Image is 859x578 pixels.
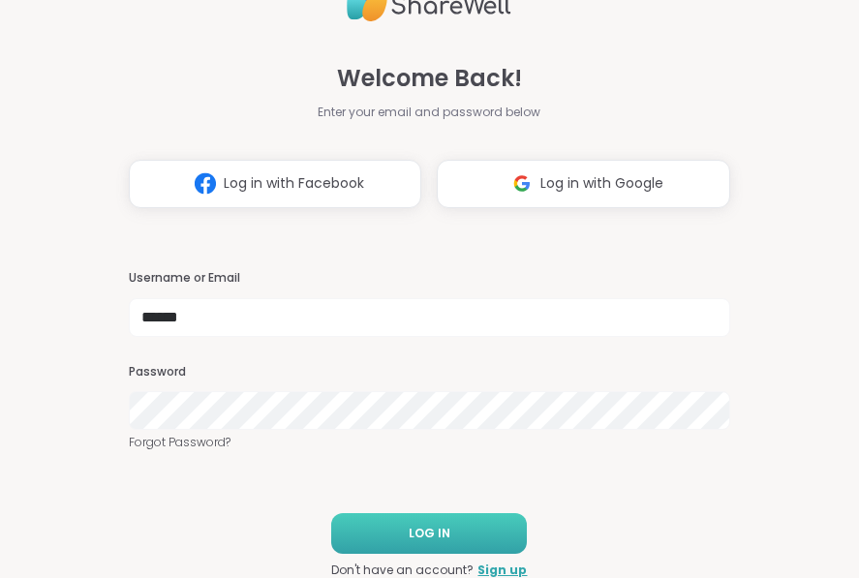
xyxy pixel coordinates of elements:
[504,166,540,201] img: ShareWell Logomark
[129,270,730,287] h3: Username or Email
[129,160,421,208] button: Log in with Facebook
[129,434,730,451] a: Forgot Password?
[129,364,730,380] h3: Password
[540,173,663,194] span: Log in with Google
[337,61,522,96] span: Welcome Back!
[409,525,450,542] span: LOG IN
[318,104,540,121] span: Enter your email and password below
[224,173,364,194] span: Log in with Facebook
[331,513,527,554] button: LOG IN
[187,166,224,201] img: ShareWell Logomark
[437,160,729,208] button: Log in with Google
